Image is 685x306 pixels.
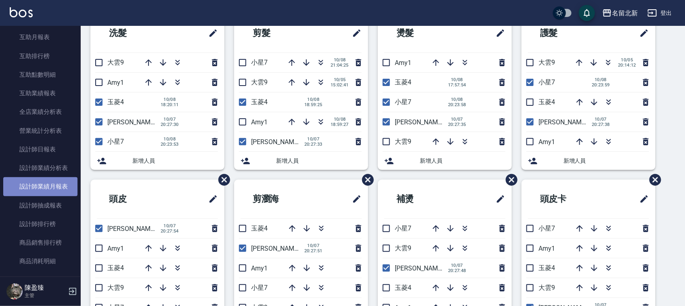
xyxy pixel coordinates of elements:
span: 小星7 [538,78,555,86]
span: 20:27:48 [448,268,466,273]
div: 新增人員 [90,152,224,170]
div: 新增人員 [378,152,512,170]
button: 登出 [644,6,675,21]
span: 21:04:25 [331,63,349,68]
span: 20:27:35 [448,122,466,127]
span: 小星7 [395,224,411,232]
h2: 頭皮卡 [528,184,607,214]
a: 互助排行榜 [3,47,78,65]
a: 設計師抽成報表 [3,196,78,215]
span: Amy1 [251,264,268,272]
span: 10/08 [161,136,179,142]
h2: 燙髮 [384,19,459,48]
span: 20:27:38 [592,122,610,127]
h2: 剪瀏海 [241,184,319,214]
p: 主管 [25,292,66,299]
a: 設計師排行榜 [3,215,78,233]
span: 玉菱4 [251,98,268,106]
span: 10/08 [448,77,466,82]
span: 新增人員 [420,157,505,165]
span: 10/08 [592,77,610,82]
a: 全店業績分析表 [3,103,78,121]
span: 20:23:53 [161,142,179,147]
span: 修改班表的標題 [203,23,218,43]
img: Person [6,283,23,300]
span: 大雲9 [538,59,555,66]
span: 10/08 [304,97,323,102]
span: Amy1 [107,245,124,252]
span: 修改班表的標題 [491,23,505,43]
h2: 補燙 [384,184,459,214]
a: 服務扣項明細表 [3,271,78,289]
span: 修改班表的標題 [203,189,218,209]
a: 互助月報表 [3,28,78,46]
h2: 洗髮 [97,19,171,48]
a: 設計師業績月報表 [3,177,78,196]
span: 玉菱4 [538,264,555,272]
span: 20:27:33 [304,142,323,147]
span: 大雲9 [107,284,124,291]
span: 10/08 [161,97,179,102]
span: 10/07 [161,223,179,228]
span: Amy1 [395,59,411,67]
span: 20:27:51 [304,248,323,254]
span: 修改班表的標題 [347,189,362,209]
span: 17:57:54 [448,82,466,88]
span: 20:23:58 [448,102,466,107]
span: 20:23:59 [592,82,610,88]
span: 20:27:54 [161,228,179,234]
span: 刪除班表 [356,168,375,192]
span: [PERSON_NAME]2 [538,118,591,126]
span: 小星7 [538,224,555,232]
span: 大雲9 [251,78,268,86]
div: 新增人員 [522,152,656,170]
span: 10/05 [331,77,349,82]
button: save [579,5,595,21]
span: [PERSON_NAME]2 [395,264,447,272]
span: 20:14:12 [618,63,636,68]
span: 10/07 [592,117,610,122]
span: 大雲9 [538,284,555,291]
span: 玉菱4 [107,264,124,272]
img: Logo [10,7,33,17]
span: Amy1 [538,245,555,252]
span: 玉菱4 [251,224,268,232]
span: 18:59:25 [304,102,323,107]
span: 玉菱4 [107,98,124,106]
span: 小星7 [251,59,268,66]
span: 18:20:11 [161,102,179,107]
span: 小星7 [395,98,411,106]
span: 15:02:41 [331,82,349,88]
h2: 護髮 [528,19,602,48]
span: 10/05 [618,57,636,63]
span: Amy1 [251,118,268,126]
span: [PERSON_NAME]2 [395,118,447,126]
span: 新增人員 [564,157,649,165]
span: 10/08 [448,97,466,102]
a: 商品消耗明細 [3,252,78,270]
span: 10/07 [304,136,323,142]
span: [PERSON_NAME]2 [107,225,159,233]
h2: 剪髮 [241,19,315,48]
span: 修改班表的標題 [347,23,362,43]
span: Amy1 [538,138,555,146]
span: 小星7 [251,284,268,291]
span: 刪除班表 [643,168,662,192]
span: 10/08 [331,57,349,63]
span: 玉菱4 [538,98,555,106]
span: 10/07 [448,263,466,268]
span: 新增人員 [276,157,362,165]
span: 刪除班表 [212,168,231,192]
a: 設計師日報表 [3,140,78,159]
span: 10/08 [331,117,349,122]
a: 設計師業績分析表 [3,159,78,177]
span: [PERSON_NAME]2 [251,245,303,252]
span: [PERSON_NAME]2 [251,138,303,146]
a: 互助點數明細 [3,65,78,84]
span: 修改班表的標題 [635,23,649,43]
span: 修改班表的標題 [635,189,649,209]
h5: 陳盈臻 [25,284,66,292]
span: 20:27:30 [161,122,179,127]
div: 名留北新 [612,8,638,18]
h2: 頭皮 [97,184,171,214]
